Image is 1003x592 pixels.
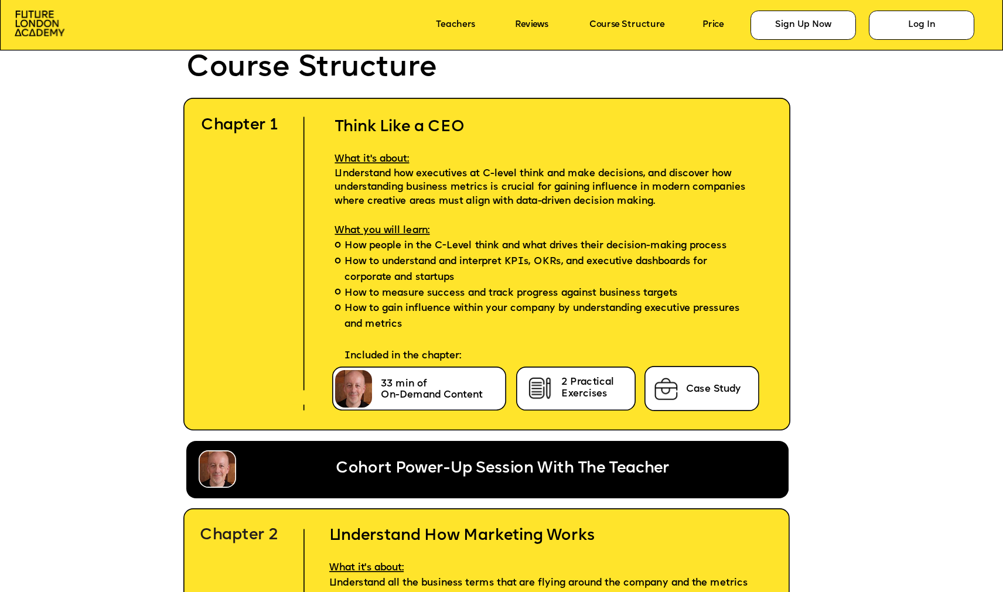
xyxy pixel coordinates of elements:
[15,11,64,36] img: image-aac980e9-41de-4c2d-a048-f29dd30a0068.png
[186,51,657,85] p: Course Structure
[345,255,752,286] span: How to understand and interpret KPIs, OKRs, and executive dashboards for corporate and startups
[381,390,483,401] span: On-Demand Content
[315,507,788,546] h2: Understand How Marketing Works
[589,20,665,30] a: Course Structure
[345,286,678,302] span: How to measure success and track progress against business targets
[329,562,404,573] span: What it's about:
[335,169,749,207] span: Understand how executives at C-level think and make decisions, and discover how understanding bus...
[335,153,410,164] span: What it's about:
[702,20,724,30] a: Price
[336,461,670,477] span: Cohort Power-Up Session With The Teacher
[515,20,548,30] a: Reviews
[651,375,681,403] img: image-75ee59ac-5515-4aba-aadc-0d7dfe35305c.png
[381,379,427,389] span: 33 min of
[200,528,278,543] span: Chapter 2
[436,20,475,30] a: Teachers
[345,239,727,255] span: How people in the C-Level think and what drives their decision-making process
[686,384,741,395] span: Case Study
[561,377,617,399] span: 2 Practical Exercises
[335,225,430,236] span: What you will learn:
[315,98,781,137] h2: Think Like a CEO
[345,302,752,364] span: How to gain influence within your company by understanding executive pressures and metrics Includ...
[525,375,554,403] img: image-cb722855-f231-420d-ba86-ef8a9b8709e7.png
[201,118,278,134] span: Chapter 1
